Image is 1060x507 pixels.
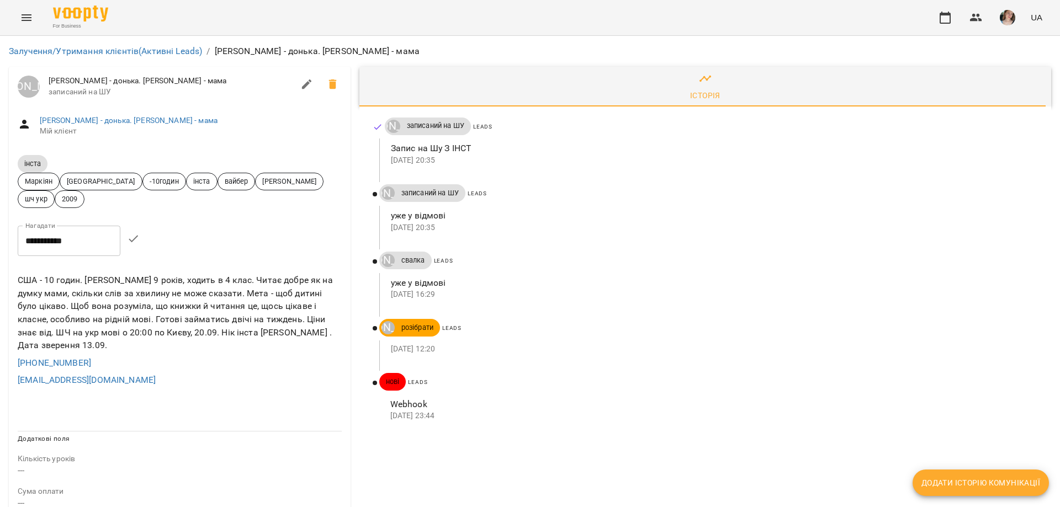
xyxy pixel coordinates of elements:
p: field-description [18,453,342,465]
nav: breadcrumb [9,45,1051,58]
span: Додати історію комунікації [921,476,1040,489]
span: свалка [395,255,432,265]
a: [PERSON_NAME] [379,321,395,334]
p: [PERSON_NAME] - донька. [PERSON_NAME] - мама [215,45,420,58]
span: Маркіян [18,176,59,186]
span: -10годин [143,176,185,186]
span: інста [18,159,47,168]
p: Запис на Шу З ІНСТ [391,142,1033,155]
p: [DATE] 12:20 [391,344,1033,355]
div: Кудлик Марія [381,321,395,334]
a: [PERSON_NAME] [379,186,395,200]
div: Луцук Маркіян [381,186,395,200]
p: --- [18,464,342,477]
li: / [206,45,210,58]
p: [DATE] 20:35 [391,222,1033,233]
img: 6afb9eb6cc617cb6866001ac461bd93f.JPG [1000,10,1015,25]
span: Leads [473,124,492,130]
span: [GEOGRAPHIC_DATA] [60,176,142,186]
span: [PERSON_NAME] [256,176,323,186]
span: вайбер [218,176,255,186]
p: уже у відмові [391,209,1033,222]
span: інста [187,176,217,186]
span: записаний на ШУ [395,188,465,198]
span: For Business [53,23,108,30]
a: [PERSON_NAME] [18,76,40,98]
p: [DATE] 20:35 [391,155,1033,166]
span: записаний на ШУ [49,87,294,98]
a: Залучення/Утримання клієнтів(Активні Leads) [9,46,202,56]
span: Leads [468,190,487,196]
button: UA [1026,7,1047,28]
button: Додати історію комунікації [913,469,1049,496]
p: [DATE] 16:29 [391,289,1033,300]
span: шч укр [18,194,54,204]
p: field-description [18,486,342,497]
p: [DATE] 23:44 [390,410,1033,421]
span: розібрати [395,323,440,333]
a: [EMAIL_ADDRESS][DOMAIN_NAME] [18,375,156,385]
button: Menu [13,4,40,31]
div: Луцук Маркіян [387,120,400,133]
div: Історія [690,89,720,102]
span: 2009 [55,194,84,204]
a: [PHONE_NUMBER] [18,357,91,368]
span: Leads [442,325,462,331]
p: Webhook [390,398,1033,411]
div: США - 10 годин. [PERSON_NAME] 9 років, ходить в 4 клас. Читає добре як на думку мами, скільки слі... [15,271,344,354]
span: записаний на ШУ [400,121,471,131]
span: [PERSON_NAME] - донька. [PERSON_NAME] - мама [49,76,294,87]
p: уже у відмові [391,276,1033,290]
span: Leads [408,379,427,385]
a: [PERSON_NAME] [385,120,400,133]
span: Додаткові поля [18,435,70,442]
span: UA [1031,12,1042,23]
span: Мій клієнт [40,126,342,137]
div: Кудлик Марія [381,254,395,267]
span: Leads [434,258,453,264]
a: [PERSON_NAME] [379,254,395,267]
div: Луцук Маркіян [18,76,40,98]
span: нові [379,377,406,387]
img: Voopty Logo [53,6,108,22]
a: [PERSON_NAME] - донька. [PERSON_NAME] - мама [40,116,218,125]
